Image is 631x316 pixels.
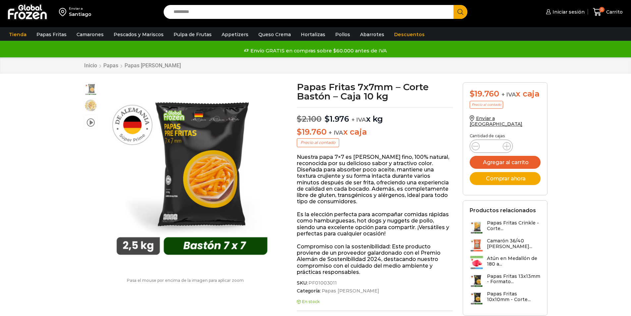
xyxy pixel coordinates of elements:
[485,142,498,151] input: Product quantity
[84,62,181,69] nav: Breadcrumb
[544,5,585,19] a: Iniciar sesión
[103,62,119,69] a: Papas
[218,28,252,41] a: Appetizers
[33,28,70,41] a: Papas Fritas
[84,99,97,112] span: 7×7
[470,89,499,98] bdi: 19.760
[297,28,329,41] a: Hortalizas
[101,82,283,264] img: 7x7
[487,274,541,285] h3: Papas Fritas 13x13mm - Formato...
[470,172,541,185] button: Comprar ahora
[321,288,379,294] a: Papas [PERSON_NAME]
[297,127,453,137] p: x caja
[297,127,302,137] span: $
[297,243,453,275] p: Compromiso con la sostenibilidad: Este producto proviene de un proveedor galardonado con el Premi...
[470,207,536,214] h2: Productos relacionados
[84,62,97,69] a: Inicio
[599,7,605,12] span: 0
[297,211,453,237] p: Es la elección perfecta para acompañar comidas rápidas como hamburguesas, hot dogs y nuggets de p...
[470,274,541,288] a: Papas Fritas 13x13mm - Formato...
[470,238,541,252] a: Camarón 36/40 [PERSON_NAME]...
[470,101,503,109] p: Precio al contado
[470,156,541,169] button: Agregar al carrito
[551,9,585,15] span: Iniciar sesión
[351,116,366,123] span: + IVA
[297,299,453,304] p: En stock
[325,114,330,124] span: $
[69,6,91,11] div: Enviar a
[487,291,541,302] h3: Papas Fritas 10x10mm - Corte...
[297,114,302,124] span: $
[325,114,349,124] bdi: 1.976
[69,11,91,18] div: Santiago
[110,28,167,41] a: Pescados y Mariscos
[297,280,453,286] span: SKU:
[329,129,343,136] span: + IVA
[297,127,326,137] bdi: 19.760
[332,28,353,41] a: Pollos
[591,4,624,20] a: 0 Carrito
[59,6,69,18] img: address-field-icon.svg
[487,238,541,249] h3: Camarón 36/40 [PERSON_NAME]...
[453,5,467,19] button: Search button
[297,138,339,147] p: Precio al contado
[470,134,541,138] p: Cantidad de cajas
[470,115,523,127] a: Enviar a [GEOGRAPHIC_DATA]
[487,256,541,267] h3: Atún en Medallón de 180 a...
[297,114,322,124] bdi: 2.100
[307,280,337,286] span: PF01003011
[357,28,388,41] a: Abarrotes
[255,28,294,41] a: Queso Crema
[501,91,516,98] span: + IVA
[84,278,287,283] p: Pasa el mouse por encima de la imagen para aplicar zoom
[297,154,453,205] p: Nuestra papa 7×7 es [PERSON_NAME] fino, 100% natural, reconocida por su delicioso sabor y atracti...
[84,83,97,96] span: 7×7
[470,256,541,270] a: Atún en Medallón de 180 a...
[124,62,181,69] a: Papas [PERSON_NAME]
[6,28,30,41] a: Tienda
[73,28,107,41] a: Camarones
[297,107,453,124] p: x kg
[470,89,475,98] span: $
[470,291,541,305] a: Papas Fritas 10x10mm - Corte...
[605,9,623,15] span: Carrito
[470,89,541,99] div: x caja
[391,28,428,41] a: Descuentos
[487,220,541,231] h3: Papas Fritas Crinkle - Corte...
[297,288,453,294] span: Categoría:
[101,82,283,264] div: 1 / 3
[170,28,215,41] a: Pulpa de Frutas
[297,82,453,101] h1: Papas Fritas 7x7mm – Corte Bastón – Caja 10 kg
[470,220,541,234] a: Papas Fritas Crinkle - Corte...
